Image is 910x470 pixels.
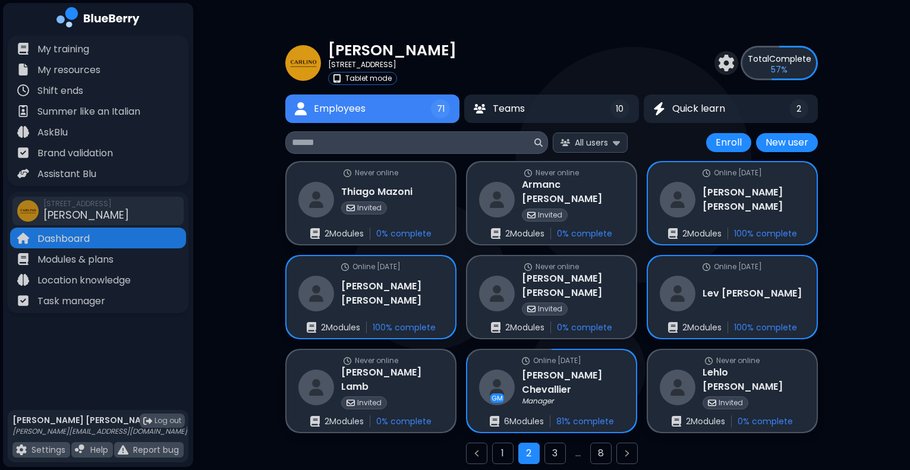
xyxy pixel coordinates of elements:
h3: Armanc [PERSON_NAME] [522,178,624,206]
button: Previous page [466,443,487,464]
img: online status [705,357,713,365]
a: online statusNever onlinerestaurant[PERSON_NAME] LambinvitedInvitedenrollments2Modules0% complete [285,349,456,433]
p: 100 % complete [734,228,797,239]
a: online statusOnline [DATE]restaurant[PERSON_NAME] [PERSON_NAME]enrollments2Modules100% complete [647,161,818,245]
p: Online [DATE] [533,356,581,365]
p: Online [DATE] [714,262,762,272]
img: enrollments [490,416,499,427]
a: online statusNever onlinerestaurant[PERSON_NAME] [PERSON_NAME]invitedInvitedenrollments2Modules0%... [466,255,637,339]
img: invited [527,211,536,219]
span: Employees [314,102,366,116]
img: Quick learn [653,102,665,116]
button: New user [756,133,818,152]
span: 71 [437,103,445,114]
img: restaurant [660,182,695,217]
img: restaurant [660,276,695,311]
p: Summer like an Italian [37,105,140,119]
img: file icon [17,295,29,307]
button: All users [553,133,628,152]
img: file icon [75,444,86,455]
p: Shift ends [37,84,83,98]
button: Enroll [706,133,751,152]
img: enrollments [307,322,316,333]
img: company logo [56,7,140,31]
p: 6 Module s [504,416,544,427]
p: Never online [355,356,398,365]
a: tabletTablet mode [328,72,456,85]
p: 2 Module s [505,322,544,333]
h3: [PERSON_NAME] [PERSON_NAME] [522,272,624,300]
p: Never online [536,262,579,272]
img: enrollments [491,228,500,239]
a: online statusOnline [DATE]restaurantGM[PERSON_NAME] ChevallierManagerenrollments6Modules81% complete [466,349,637,433]
p: 0 % complete [376,416,432,427]
span: Quick learn [672,102,725,116]
p: Assistant Blu [37,167,96,181]
p: 81 % complete [556,416,614,427]
img: file icon [17,105,29,117]
h3: [PERSON_NAME] [PERSON_NAME] [703,185,805,214]
a: online statusNever onlinerestaurantThiago MazoniinvitedInvitedenrollments2Modules0% complete [285,161,456,245]
img: enrollments [310,416,320,427]
p: 0 % complete [557,322,612,333]
img: file icon [16,444,27,455]
img: online status [703,263,710,271]
p: Dashboard [37,232,90,246]
p: Manager [522,396,553,406]
img: enrollments [668,322,678,333]
img: invited [708,399,716,407]
img: enrollments [491,322,500,333]
a: online statusNever onlinerestaurantLehlo [PERSON_NAME]invitedInvitedenrollments2Modules0% complete [647,349,818,433]
p: [PERSON_NAME][EMAIL_ADDRESS][DOMAIN_NAME] [12,427,187,436]
p: Never online [716,356,760,365]
p: 0 % complete [376,228,432,239]
img: file icon [17,43,29,55]
p: 2 Module s [321,322,360,333]
button: Go to page 1 [492,443,514,464]
img: company thumbnail [17,200,39,222]
p: [PERSON_NAME] [328,40,456,60]
img: file icon [17,232,29,244]
a: online statusNever onlinerestaurantArmanc [PERSON_NAME]invitedInvitedenrollments2Modules0% complete [466,161,637,245]
p: 0 % complete [557,228,612,239]
span: All users [575,137,608,148]
p: Online [DATE] [714,168,762,178]
span: Log out [155,416,181,425]
p: 100 % complete [373,322,436,333]
p: Invited [357,398,382,408]
img: online status [341,263,349,271]
p: Complete [748,53,811,64]
img: search icon [534,138,543,147]
img: tablet [333,74,341,83]
p: 2 Module s [682,322,722,333]
img: restaurant [298,182,334,217]
img: enrollments [672,416,681,427]
p: My resources [37,63,100,77]
img: online status [703,169,710,177]
p: Help [90,444,108,455]
p: Report bug [133,444,179,455]
p: GM [492,395,503,402]
img: logout [143,417,152,425]
p: Invited [538,210,562,220]
img: file icon [17,64,29,75]
span: Total [748,53,769,65]
p: My training [37,42,89,56]
p: 2 Module s [682,228,722,239]
img: enrollments [310,228,320,239]
p: Invited [357,203,382,213]
img: file icon [17,253,29,265]
p: Never online [536,168,579,178]
img: file icon [17,168,29,179]
img: online status [524,169,532,177]
p: [PERSON_NAME] [PERSON_NAME] [12,415,187,425]
p: Invited [538,304,562,314]
p: Settings [32,444,65,455]
a: online statusOnline [DATE]restaurantLev [PERSON_NAME]enrollments2Modules100% complete [647,255,818,339]
h3: Lev [PERSON_NAME] [703,286,802,301]
p: Tablet mode [345,74,392,83]
img: expand [613,137,620,148]
span: ... [571,446,585,460]
img: invited [527,305,536,313]
img: file icon [17,274,29,286]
